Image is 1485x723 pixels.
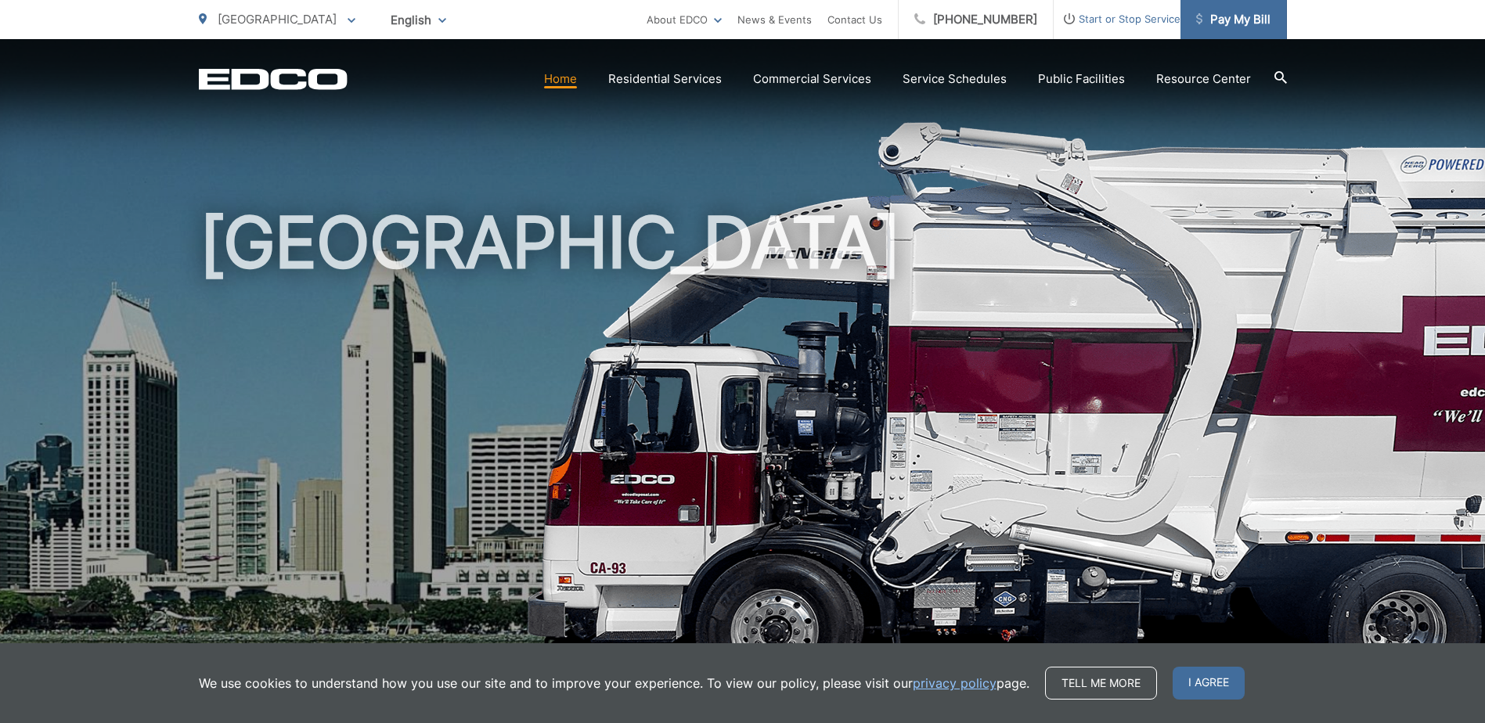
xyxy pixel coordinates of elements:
span: Pay My Bill [1196,10,1271,29]
span: [GEOGRAPHIC_DATA] [218,12,337,27]
a: EDCD logo. Return to the homepage. [199,68,348,90]
a: Residential Services [608,70,722,88]
p: We use cookies to understand how you use our site and to improve your experience. To view our pol... [199,674,1029,692]
span: English [379,6,458,34]
a: Contact Us [827,10,882,29]
a: Commercial Services [753,70,871,88]
a: Resource Center [1156,70,1251,88]
a: Tell me more [1045,667,1157,700]
a: About EDCO [647,10,722,29]
h1: [GEOGRAPHIC_DATA] [199,203,1287,699]
a: News & Events [737,10,812,29]
a: Home [544,70,577,88]
a: Service Schedules [903,70,1007,88]
a: Public Facilities [1038,70,1125,88]
a: privacy policy [913,674,997,692]
span: I agree [1173,667,1245,700]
